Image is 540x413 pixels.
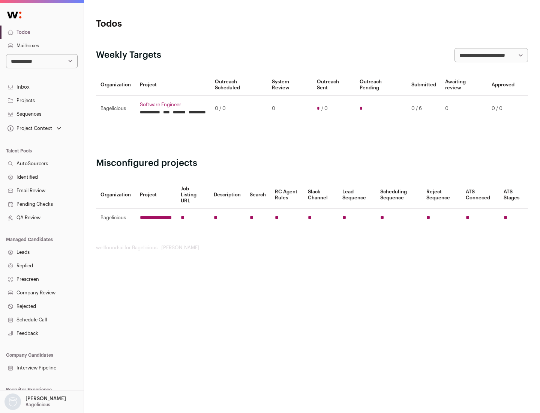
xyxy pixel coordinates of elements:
th: Outreach Pending [355,74,406,96]
p: Bagelicious [25,402,50,408]
td: 0 / 0 [487,96,519,122]
th: Project [135,74,210,96]
img: nopic.png [4,393,21,410]
a: Software Engineer [140,102,206,108]
th: Description [209,181,245,209]
th: Organization [96,74,135,96]
th: Awaiting review [441,74,487,96]
p: [PERSON_NAME] [25,396,66,402]
th: Scheduling Sequence [376,181,422,209]
th: Reject Sequence [422,181,462,209]
td: 0 / 0 [210,96,267,122]
img: Wellfound [3,8,25,23]
td: Bagelicious [96,96,135,122]
th: Approved [487,74,519,96]
h1: Todos [96,18,240,30]
div: Project Context [6,125,52,131]
button: Open dropdown [3,393,67,410]
footer: wellfound:ai for Bagelicious - [PERSON_NAME] [96,245,528,251]
th: Job Listing URL [176,181,209,209]
h2: Weekly Targets [96,49,161,61]
button: Open dropdown [6,123,63,134]
span: / 0 [321,106,328,112]
h2: Misconfigured projects [96,157,528,169]
th: Lead Sequence [338,181,376,209]
th: RC Agent Rules [270,181,303,209]
th: Outreach Scheduled [210,74,267,96]
th: System Review [267,74,312,96]
th: Outreach Sent [312,74,355,96]
td: 0 / 6 [407,96,441,122]
th: Submitted [407,74,441,96]
th: Project [135,181,176,209]
th: Organization [96,181,135,209]
th: ATS Conneced [461,181,499,209]
td: 0 [267,96,312,122]
td: 0 [441,96,487,122]
th: Slack Channel [303,181,338,209]
th: ATS Stages [499,181,528,209]
td: Bagelicious [96,209,135,227]
th: Search [245,181,270,209]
